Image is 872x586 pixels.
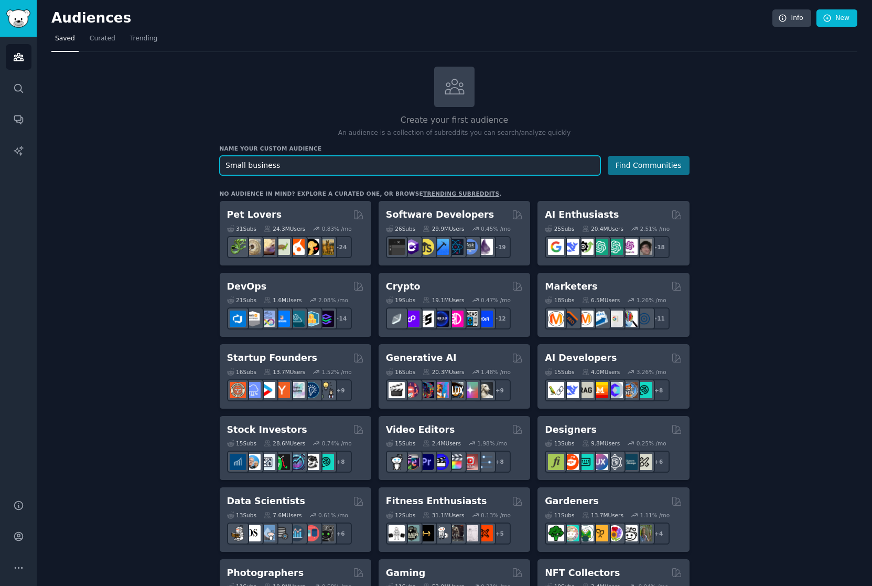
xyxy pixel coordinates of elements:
div: 11 Sub s [545,512,574,519]
img: ethstaker [418,311,434,327]
div: 0.25 % /mo [637,440,666,447]
img: platformengineering [288,311,305,327]
h2: Marketers [545,280,597,293]
img: Trading [274,454,290,470]
img: indiehackers [288,382,305,398]
a: Curated [86,30,119,52]
div: 0.45 % /mo [481,225,511,232]
div: 31.1M Users [423,512,464,519]
img: Forex [259,454,275,470]
div: 0.74 % /mo [322,440,352,447]
img: ballpython [244,239,261,255]
h2: Photographers [227,567,304,580]
img: FluxAI [447,382,464,398]
img: datasets [303,525,319,541]
img: LangChain [548,382,564,398]
img: MistralAI [592,382,608,398]
div: 25 Sub s [545,225,574,232]
img: GymMotivation [403,525,419,541]
div: 2.51 % /mo [640,225,670,232]
img: Rag [577,382,594,398]
div: 13.7M Users [264,368,305,376]
img: llmops [621,382,638,398]
img: iOSProgramming [433,239,449,255]
h2: AI Enthusiasts [545,208,619,221]
div: + 9 [330,379,352,401]
img: editors [403,454,419,470]
h2: Software Developers [386,208,494,221]
a: trending subreddits [423,190,499,197]
img: turtle [274,239,290,255]
div: + 8 [330,451,352,473]
img: SaaS [244,382,261,398]
div: 1.48 % /mo [481,368,511,376]
div: + 8 [648,379,670,401]
img: sdforall [433,382,449,398]
img: gopro [389,454,405,470]
img: DeepSeek [563,239,579,255]
h2: DevOps [227,280,267,293]
div: 29.9M Users [423,225,464,232]
img: GardeningUK [592,525,608,541]
h2: Designers [545,423,597,436]
div: 0.13 % /mo [481,512,511,519]
h2: NFT Collectors [545,567,620,580]
img: UrbanGardening [621,525,638,541]
img: defi_ [477,311,493,327]
div: No audience in mind? Explore a curated one, or browse . [220,190,502,197]
img: startup [259,382,275,398]
img: reactnative [447,239,464,255]
img: DeepSeek [563,382,579,398]
img: EntrepreneurRideAlong [230,382,246,398]
a: New [816,9,857,27]
h2: Create your first audience [220,114,690,127]
img: growmybusiness [318,382,334,398]
img: software [389,239,405,255]
div: 1.26 % /mo [637,296,666,304]
span: Curated [90,34,115,44]
img: web3 [433,311,449,327]
div: + 19 [489,236,511,258]
span: Saved [55,34,75,44]
img: StocksAndTrading [288,454,305,470]
img: cockatiel [288,239,305,255]
img: GummySearch logo [6,9,30,28]
img: GYM [389,525,405,541]
h2: Data Scientists [227,495,305,508]
img: UXDesign [592,454,608,470]
img: VideoEditors [433,454,449,470]
h2: Crypto [386,280,421,293]
img: azuredevops [230,311,246,327]
img: Emailmarketing [592,311,608,327]
img: userexperience [607,454,623,470]
img: swingtrading [303,454,319,470]
img: aws_cdk [303,311,319,327]
div: 16 Sub s [227,368,256,376]
img: Docker_DevOps [259,311,275,327]
h2: Generative AI [386,351,457,365]
img: Entrepreneurship [303,382,319,398]
div: 19 Sub s [386,296,415,304]
img: SavageGarden [577,525,594,541]
div: 1.11 % /mo [640,512,670,519]
img: GardenersWorld [636,525,652,541]
h2: Audiences [51,10,772,27]
div: 12 Sub s [386,512,415,519]
div: + 6 [648,451,670,473]
img: dalle2 [403,382,419,398]
a: Saved [51,30,79,52]
div: 15 Sub s [227,440,256,447]
img: OpenSourceAI [607,382,623,398]
img: MarketingResearch [621,311,638,327]
img: data [318,525,334,541]
div: 4.0M Users [582,368,620,376]
div: 28.6M Users [264,440,305,447]
div: 6.5M Users [582,296,620,304]
img: ArtificalIntelligence [636,239,652,255]
button: Find Communities [608,156,690,175]
div: 1.6M Users [264,296,302,304]
img: leopardgeckos [259,239,275,255]
img: AWS_Certified_Experts [244,311,261,327]
h3: Name your custom audience [220,145,690,152]
img: physicaltherapy [462,525,478,541]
